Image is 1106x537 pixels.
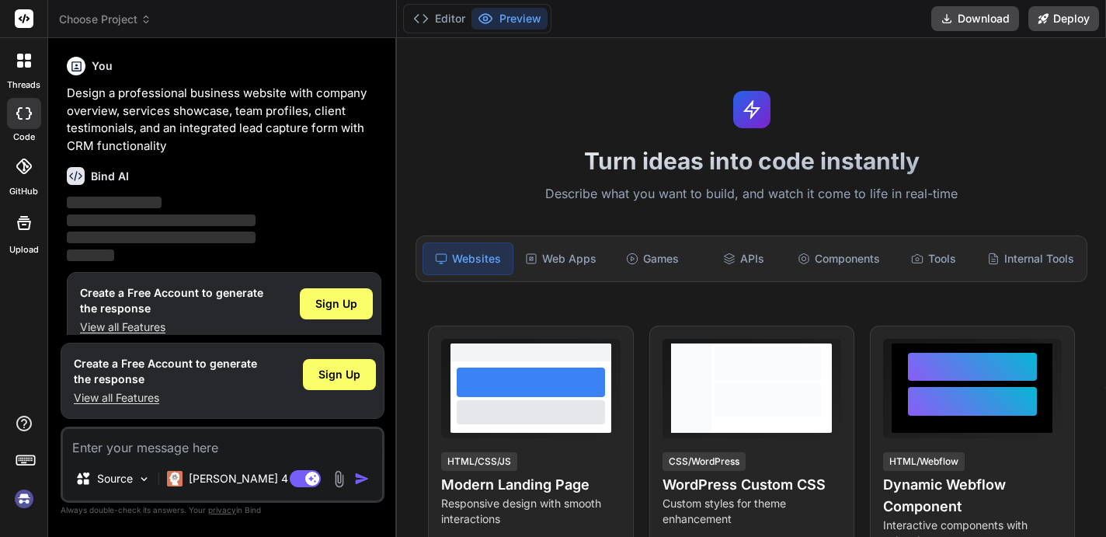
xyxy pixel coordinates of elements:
h4: WordPress Custom CSS [663,474,841,496]
p: Responsive design with smooth interactions [441,496,620,527]
span: Choose Project [59,12,151,27]
span: ‌ [67,214,256,226]
div: Websites [423,242,513,275]
div: HTML/CSS/JS [441,452,517,471]
label: threads [7,78,40,92]
div: Tools [889,242,978,275]
h4: Dynamic Webflow Component [883,474,1062,518]
label: GitHub [9,185,38,198]
span: ‌ [67,197,162,208]
label: code [13,131,35,144]
span: Sign Up [315,296,357,312]
label: Upload [9,243,39,256]
p: Custom styles for theme enhancement [663,496,841,527]
h6: Bind AI [91,169,129,184]
div: Web Apps [516,242,605,275]
div: Games [608,242,697,275]
div: CSS/WordPress [663,452,746,471]
button: Preview [471,8,548,30]
span: ‌ [67,232,256,243]
img: signin [11,486,37,512]
p: Always double-check its answers. Your in Bind [61,503,384,518]
h1: Create a Free Account to generate the response [80,285,263,316]
h1: Turn ideas into code instantly [406,147,1097,175]
div: Internal Tools [981,242,1080,275]
h1: Create a Free Account to generate the response [74,356,257,387]
h4: Modern Landing Page [441,474,620,496]
p: View all Features [74,390,257,406]
button: Deploy [1028,6,1099,31]
p: Design a professional business website with company overview, services showcase, team profiles, c... [67,85,381,155]
img: icon [354,471,370,486]
img: Pick Models [137,472,151,486]
img: attachment [330,470,348,488]
div: Components [791,242,886,275]
h6: You [92,58,113,74]
span: Sign Up [318,367,360,382]
span: privacy [208,505,236,514]
p: View all Features [80,319,263,335]
button: Download [931,6,1019,31]
img: Claude 4 Sonnet [167,471,183,486]
div: APIs [700,242,788,275]
p: Describe what you want to build, and watch it come to life in real-time [406,184,1097,204]
p: [PERSON_NAME] 4 S.. [189,471,304,486]
div: HTML/Webflow [883,452,965,471]
p: Source [97,471,133,486]
span: ‌ [67,249,114,261]
button: Editor [407,8,471,30]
